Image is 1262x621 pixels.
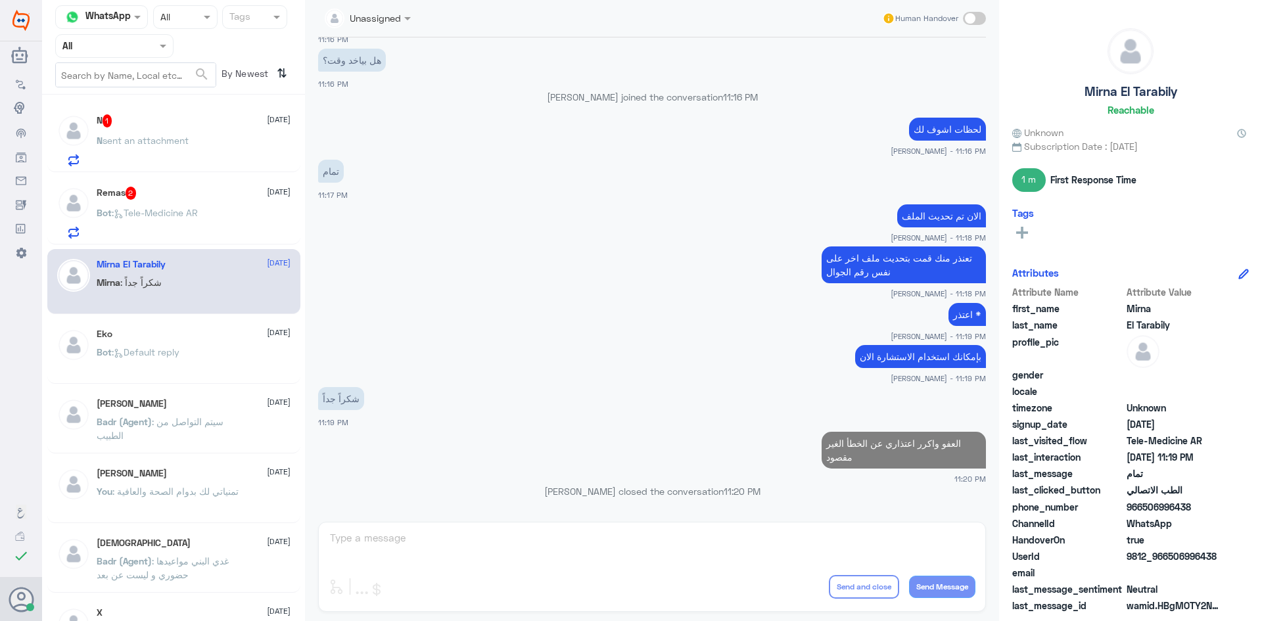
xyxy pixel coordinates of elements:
[9,587,34,612] button: Avatar
[1127,467,1222,480] span: تمام
[57,468,90,501] img: defaultAdmin.png
[891,232,986,243] span: [PERSON_NAME] - 11:18 PM
[57,259,90,292] img: defaultAdmin.png
[1108,29,1153,74] img: defaultAdmin.png
[267,536,291,547] span: [DATE]
[1127,401,1222,415] span: Unknown
[1012,517,1124,530] span: ChannelId
[277,62,287,84] i: ⇅
[318,90,986,104] p: [PERSON_NAME] joined the conversation
[57,398,90,431] img: defaultAdmin.png
[1012,549,1124,563] span: UserId
[97,329,112,340] h5: Eko
[1012,318,1124,332] span: last_name
[57,114,90,147] img: defaultAdmin.png
[97,187,137,200] h5: Remas
[1012,467,1124,480] span: last_message
[97,259,166,270] h5: Mirna El Tarabily
[13,548,29,564] i: check
[120,277,162,288] span: : شكراً جداً
[1127,434,1222,448] span: Tele-Medicine AR
[1012,417,1124,431] span: signup_date
[723,91,758,103] span: 11:16 PM
[1012,483,1124,497] span: last_clicked_button
[954,473,986,484] span: 11:20 PM
[12,10,30,31] img: Widebot Logo
[1012,285,1124,299] span: Attribute Name
[267,605,291,617] span: [DATE]
[822,246,986,283] p: 13/8/2025, 11:18 PM
[1127,285,1222,299] span: Attribute Value
[909,118,986,141] p: 13/8/2025, 11:16 PM
[1050,173,1136,187] span: First Response Time
[194,64,210,85] button: search
[1127,417,1222,431] span: 2025-08-13T20:01:37.809Z
[97,538,191,549] h5: سبحان الله
[112,486,239,497] span: : تمنياتي لك بدوام الصحة والعافية
[97,114,112,127] h5: N
[1012,384,1124,398] span: locale
[891,145,986,156] span: [PERSON_NAME] - 11:16 PM
[318,191,348,199] span: 11:17 PM
[1012,582,1124,596] span: last_message_sentiment
[1012,207,1034,219] h6: Tags
[891,331,986,342] span: [PERSON_NAME] - 11:19 PM
[1108,104,1154,116] h6: Reachable
[97,416,152,427] span: Badr (Agent)
[194,66,210,82] span: search
[112,207,198,218] span: : Tele-Medicine AR
[1127,500,1222,514] span: 966506996438
[97,607,103,618] h5: X
[1127,533,1222,547] span: true
[216,62,271,89] span: By Newest
[855,345,986,368] p: 13/8/2025, 11:19 PM
[1127,335,1159,368] img: defaultAdmin.png
[318,418,348,426] span: 11:19 PM
[1012,335,1124,365] span: profile_pic
[822,432,986,469] p: 13/8/2025, 11:20 PM
[97,398,167,409] h5: Anas
[1127,318,1222,332] span: El Tarabily
[1012,168,1046,192] span: 1 m
[318,80,348,88] span: 11:16 PM
[103,114,112,127] span: 1
[724,486,760,497] span: 11:20 PM
[1012,302,1124,315] span: first_name
[1012,368,1124,382] span: gender
[318,160,344,183] p: 13/8/2025, 11:17 PM
[57,329,90,361] img: defaultAdmin.png
[1127,302,1222,315] span: Mirna
[267,466,291,478] span: [DATE]
[57,538,90,570] img: defaultAdmin.png
[267,327,291,338] span: [DATE]
[62,7,82,27] img: whatsapp.png
[56,63,216,87] input: Search by Name, Local etc…
[97,277,120,288] span: Mirna
[1127,384,1222,398] span: null
[103,135,189,146] span: sent an attachment
[948,303,986,326] p: 13/8/2025, 11:19 PM
[1127,517,1222,530] span: 2
[1012,126,1063,139] span: Unknown
[891,288,986,299] span: [PERSON_NAME] - 11:18 PM
[1012,139,1249,153] span: Subscription Date : [DATE]
[318,35,348,43] span: 11:16 PM
[97,555,229,580] span: : غدي البني مواعيدها حضوري و ليست عن بعد
[1012,599,1124,612] span: last_message_id
[1012,450,1124,464] span: last_interaction
[1127,483,1222,497] span: الطب الاتصالي
[318,484,986,498] p: [PERSON_NAME] closed the conversation
[1085,84,1177,99] h5: Mirna El Tarabily
[1127,368,1222,382] span: null
[1012,500,1124,514] span: phone_number
[97,555,152,566] span: Badr (Agent)
[909,576,975,598] button: Send Message
[97,135,103,146] span: N
[267,186,291,198] span: [DATE]
[97,468,167,479] h5: Mohammed ALRASHED
[1012,434,1124,448] span: last_visited_flow
[97,486,112,497] span: You
[1127,549,1222,563] span: 9812_966506996438
[267,396,291,408] span: [DATE]
[897,204,986,227] p: 13/8/2025, 11:18 PM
